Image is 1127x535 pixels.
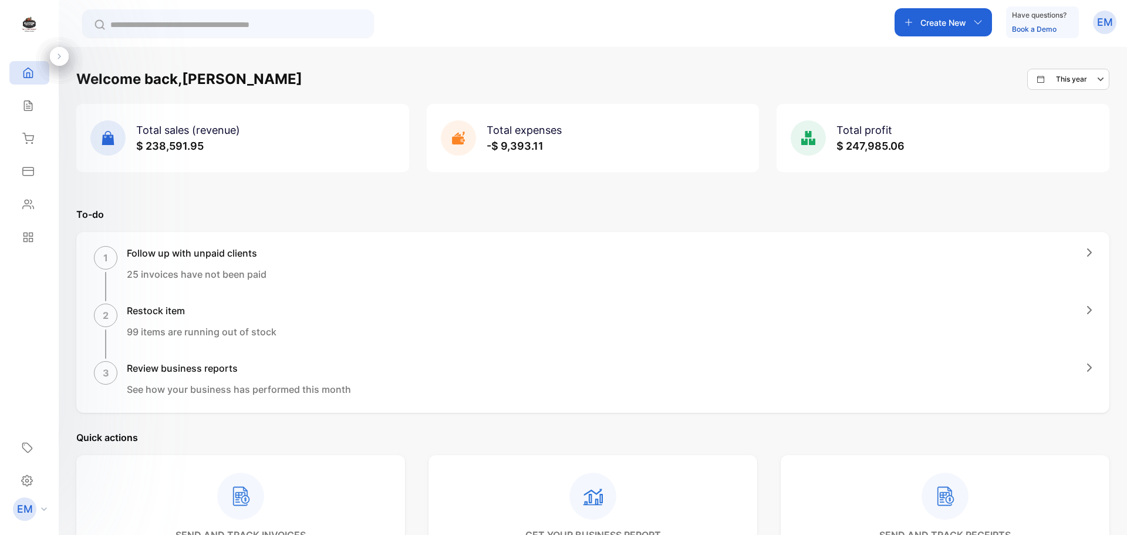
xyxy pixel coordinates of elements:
button: EM [1093,8,1116,36]
span: $ 247,985.06 [836,140,905,152]
p: See how your business has performed this month [127,382,351,396]
h1: Restock item [127,304,276,318]
h1: Review business reports [127,361,351,375]
p: This year [1056,74,1087,85]
iframe: LiveChat chat widget [1078,486,1127,535]
button: This year [1027,69,1109,90]
h1: Follow up with unpaid clients [127,246,266,260]
p: Create New [920,16,966,29]
p: Quick actions [76,430,1109,445]
p: 1 [103,251,108,265]
p: 99 items are running out of stock [127,325,276,339]
img: logo [21,15,38,33]
p: 3 [103,366,109,380]
a: Book a Demo [1012,25,1057,33]
span: Total expenses [487,124,562,136]
span: -$ 9,393.11 [487,140,544,152]
span: Total profit [836,124,892,136]
button: Create New [895,8,992,36]
p: 25 invoices have not been paid [127,267,266,281]
p: Have questions? [1012,9,1067,21]
span: Total sales (revenue) [136,124,240,136]
span: $ 238,591.95 [136,140,204,152]
h1: Welcome back, [PERSON_NAME] [76,69,302,90]
p: EM [1097,15,1113,30]
p: To-do [76,207,1109,221]
p: 2 [103,308,109,322]
p: EM [17,502,33,517]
